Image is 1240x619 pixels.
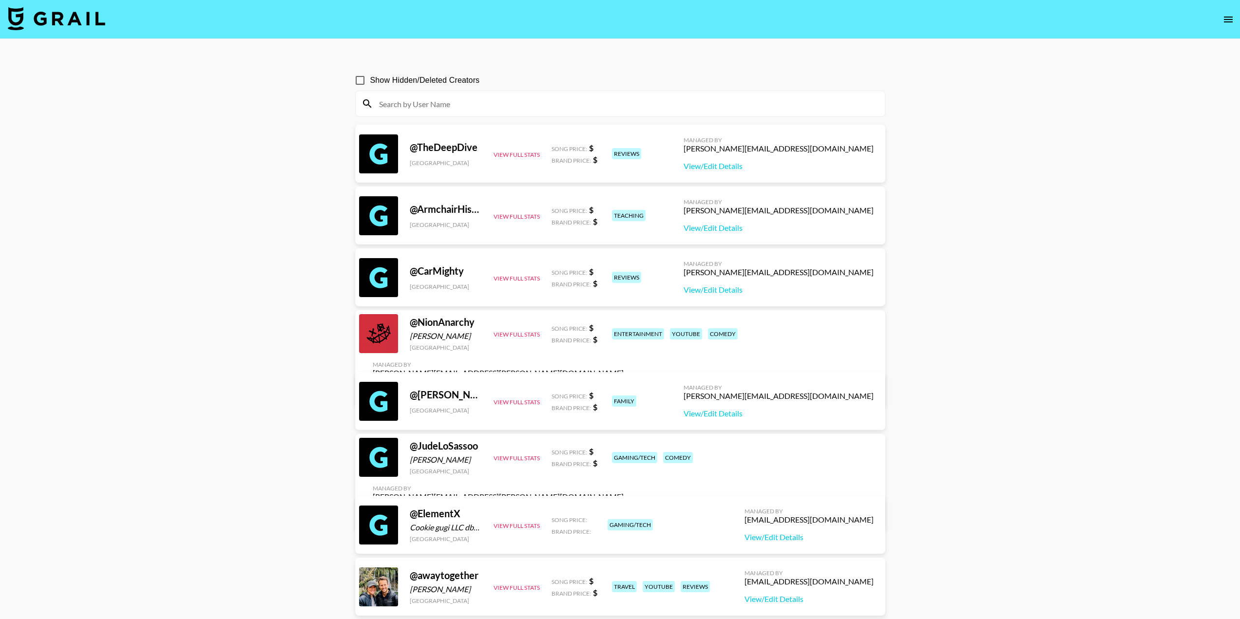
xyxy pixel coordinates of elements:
div: gaming/tech [612,452,657,463]
div: comedy [663,452,693,463]
span: Brand Price: [552,528,591,535]
div: [EMAIL_ADDRESS][DOMAIN_NAME] [744,577,874,586]
strong: $ [593,217,597,226]
button: View Full Stats [494,584,540,591]
strong: $ [589,447,593,456]
button: View Full Stats [494,398,540,406]
strong: $ [593,279,597,288]
strong: $ [589,267,593,276]
div: Managed By [744,507,874,515]
div: [GEOGRAPHIC_DATA] [410,283,482,290]
div: Managed By [684,260,874,267]
div: @ ElementX [410,507,482,520]
div: Managed By [373,485,624,492]
div: @ awaytogether [410,569,482,581]
div: @ NionAnarchy [410,316,482,328]
div: [GEOGRAPHIC_DATA] [410,597,482,604]
div: @ TheDeepDive [410,141,482,153]
div: Managed By [744,569,874,577]
button: open drawer [1219,10,1238,29]
div: [GEOGRAPHIC_DATA] [410,407,482,414]
div: [GEOGRAPHIC_DATA] [410,535,482,543]
div: [PERSON_NAME] [410,584,482,594]
button: View Full Stats [494,151,540,158]
div: [PERSON_NAME][EMAIL_ADDRESS][DOMAIN_NAME] [684,144,874,153]
strong: $ [589,391,593,400]
span: Song Price: [552,269,587,276]
div: [PERSON_NAME] [410,331,482,341]
span: Brand Price: [552,281,591,288]
span: Song Price: [552,145,587,152]
a: View/Edit Details [684,223,874,233]
div: teaching [612,210,646,221]
span: Song Price: [552,516,587,524]
div: reviews [612,148,641,159]
a: View/Edit Details [684,285,874,295]
div: @ JudeLoSassoo [410,440,482,452]
span: Brand Price: [552,460,591,468]
div: gaming/tech [608,519,653,530]
div: [PERSON_NAME][EMAIL_ADDRESS][DOMAIN_NAME] [684,391,874,401]
div: entertainment [612,328,664,339]
span: Brand Price: [552,590,591,597]
div: [PERSON_NAME][EMAIL_ADDRESS][DOMAIN_NAME] [684,267,874,277]
div: Managed By [684,198,874,206]
strong: $ [589,143,593,152]
div: Cookie gugi LLC dba Element X [410,523,482,532]
strong: $ [593,155,597,164]
span: Brand Price: [552,337,591,344]
div: [EMAIL_ADDRESS][DOMAIN_NAME] [744,515,874,525]
div: @ CarMighty [410,265,482,277]
span: Song Price: [552,325,587,332]
span: Brand Price: [552,219,591,226]
span: Song Price: [552,393,587,400]
input: Search by User Name [373,96,879,112]
a: View/Edit Details [684,161,874,171]
div: @ [PERSON_NAME] [410,389,482,401]
div: [GEOGRAPHIC_DATA] [410,159,482,167]
div: travel [612,581,637,592]
strong: $ [589,323,593,332]
strong: $ [593,402,597,412]
div: youtube [670,328,702,339]
a: View/Edit Details [744,532,874,542]
div: @ ArmchairHistorian [410,203,482,215]
span: Show Hidden/Deleted Creators [370,75,480,86]
a: View/Edit Details [744,594,874,604]
div: reviews [681,581,710,592]
button: View Full Stats [494,331,540,338]
strong: $ [589,205,593,214]
strong: $ [589,576,593,585]
strong: $ [593,588,597,597]
button: View Full Stats [494,454,540,462]
div: [GEOGRAPHIC_DATA] [410,344,482,351]
div: reviews [612,272,641,283]
strong: $ [593,335,597,344]
span: Song Price: [552,449,587,456]
div: Managed By [373,361,624,368]
span: Song Price: [552,578,587,585]
div: Managed By [684,384,874,391]
div: [PERSON_NAME] [410,455,482,465]
img: Grail Talent [8,7,105,30]
div: comedy [708,328,738,339]
span: Brand Price: [552,404,591,412]
span: Song Price: [552,207,587,214]
button: View Full Stats [494,522,540,529]
div: [PERSON_NAME][EMAIL_ADDRESS][PERSON_NAME][DOMAIN_NAME] [373,492,624,502]
div: [GEOGRAPHIC_DATA] [410,221,482,228]
div: [GEOGRAPHIC_DATA] [410,468,482,475]
button: View Full Stats [494,213,540,220]
div: [PERSON_NAME][EMAIL_ADDRESS][DOMAIN_NAME] [684,206,874,215]
div: [PERSON_NAME][EMAIL_ADDRESS][PERSON_NAME][DOMAIN_NAME] [373,368,624,378]
span: Brand Price: [552,157,591,164]
div: youtube [643,581,675,592]
div: Managed By [684,136,874,144]
button: View Full Stats [494,275,540,282]
strong: $ [593,458,597,468]
a: View/Edit Details [684,409,874,418]
div: family [612,395,636,407]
